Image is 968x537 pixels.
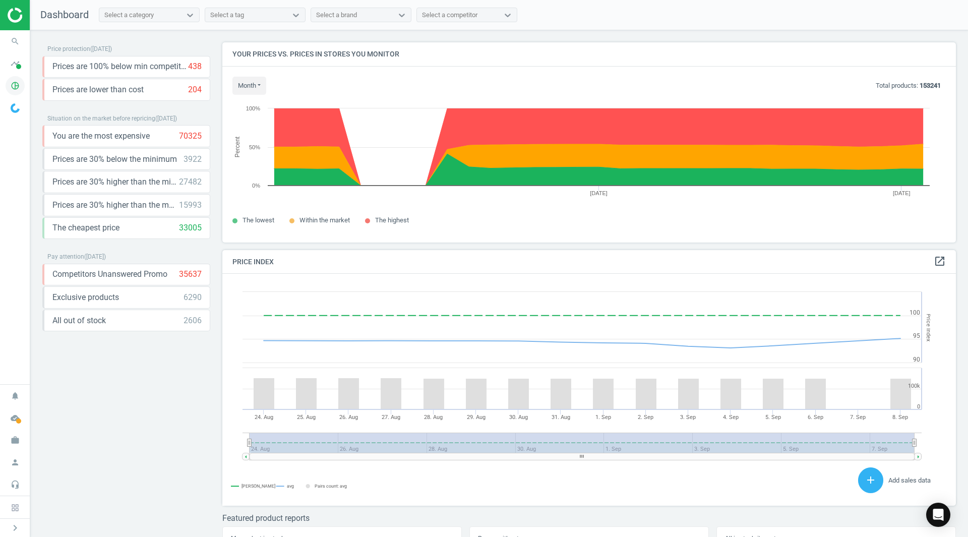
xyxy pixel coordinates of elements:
div: Select a brand [316,11,357,20]
tspan: 1. Sep [595,414,611,421]
span: You are the most expensive [52,131,150,142]
span: All out of stock [52,315,106,326]
tspan: 7. Sep [850,414,866,421]
i: pie_chart_outlined [6,76,25,95]
tspan: Percent [234,136,241,157]
tspan: [DATE] [893,190,911,196]
tspan: [DATE] [590,190,608,196]
a: open_in_new [934,255,946,268]
i: notifications [6,386,25,405]
text: 95 [913,332,920,339]
div: Select a tag [210,11,244,20]
tspan: 30. Aug [509,414,528,421]
i: timeline [6,54,25,73]
text: 100k [908,383,920,389]
span: Add sales data [888,476,931,484]
div: 438 [188,61,202,72]
span: ( [DATE] ) [155,115,177,122]
tspan: 24. Aug [255,414,273,421]
i: headset_mic [6,475,25,494]
span: The lowest [243,216,274,224]
span: Competitors Unanswered Promo [52,269,167,280]
text: 0% [252,183,260,189]
div: 70325 [179,131,202,142]
div: 15993 [179,200,202,211]
button: month [232,77,266,95]
span: Dashboard [40,9,89,21]
tspan: [PERSON_NAME] [241,484,275,489]
text: 100 [910,309,920,316]
tspan: Price Index [925,314,932,341]
tspan: 25. Aug [297,414,316,421]
span: Prices are 30% higher than the minimum [52,176,179,188]
tspan: 28. Aug [424,414,443,421]
text: 90 [913,356,920,363]
span: Price protection [47,45,90,52]
button: add [858,467,883,493]
div: 27482 [179,176,202,188]
div: 204 [188,84,202,95]
text: 0 [917,403,920,410]
text: 100% [246,105,260,111]
span: ( [DATE] ) [84,253,106,260]
i: search [6,32,25,51]
span: The cheapest price [52,222,119,233]
button: chevron_right [3,521,28,534]
div: 6290 [184,292,202,303]
i: cloud_done [6,408,25,428]
img: ajHJNr6hYgQAAAAASUVORK5CYII= [8,8,79,23]
tspan: avg [287,484,294,489]
i: person [6,453,25,472]
span: Prices are lower than cost [52,84,144,95]
tspan: 27. Aug [382,414,400,421]
text: 50% [249,144,260,150]
div: Select a category [104,11,154,20]
span: Pay attention [47,253,84,260]
i: work [6,431,25,450]
div: 2606 [184,315,202,326]
tspan: 4. Sep [723,414,739,421]
div: Open Intercom Messenger [926,503,950,527]
span: The highest [375,216,409,224]
span: ( [DATE] ) [90,45,112,52]
tspan: 8. Sep [892,414,908,421]
h4: Price Index [222,250,956,274]
i: chevron_right [9,522,21,534]
tspan: 26. Aug [339,414,358,421]
div: 3922 [184,154,202,165]
span: Prices are 30% below the minimum [52,154,177,165]
span: Within the market [299,216,350,224]
span: Exclusive products [52,292,119,303]
tspan: 29. Aug [467,414,486,421]
tspan: Pairs count: avg [315,484,347,489]
i: open_in_new [934,255,946,267]
span: Prices are 30% higher than the maximal [52,200,179,211]
b: 153241 [920,82,941,89]
span: Prices are 100% below min competitor [52,61,188,72]
span: Situation on the market before repricing [47,115,155,122]
p: Total products: [876,81,941,90]
tspan: 6. Sep [808,414,823,421]
div: 33005 [179,222,202,233]
tspan: 5. Sep [765,414,781,421]
div: Select a competitor [422,11,477,20]
i: add [865,474,877,486]
tspan: 2. Sep [638,414,653,421]
div: 35637 [179,269,202,280]
tspan: 3. Sep [680,414,696,421]
img: wGWNvw8QSZomAAAAABJRU5ErkJggg== [11,103,20,113]
tspan: 31. Aug [552,414,570,421]
h3: Featured product reports [222,513,956,523]
h4: Your prices vs. prices in stores you monitor [222,42,956,66]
